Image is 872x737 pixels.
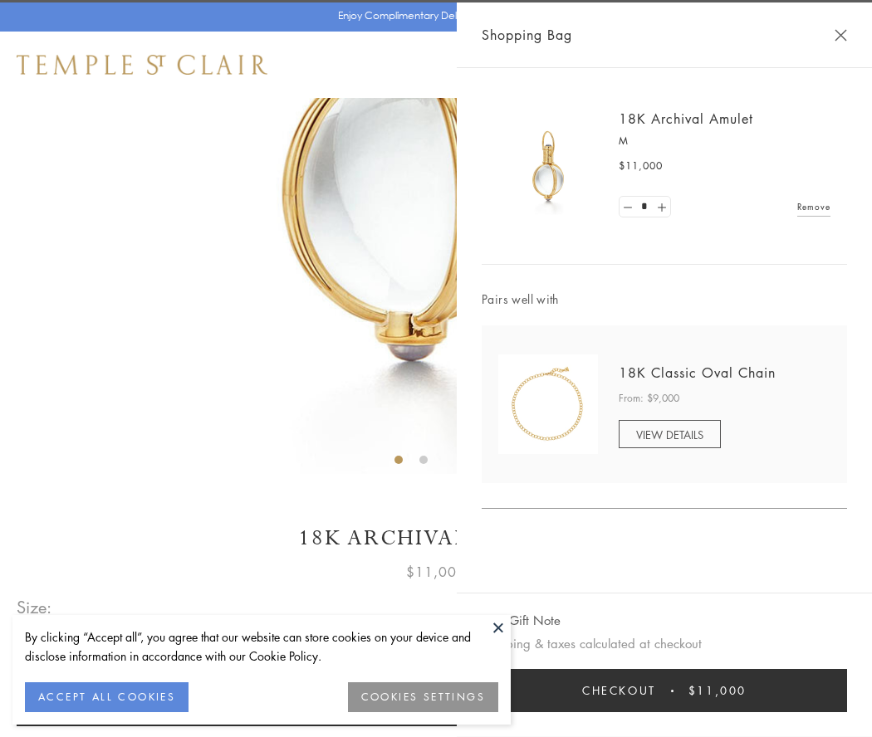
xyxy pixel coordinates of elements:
[619,390,679,407] span: From: $9,000
[619,158,663,174] span: $11,000
[17,524,855,553] h1: 18K Archival Amulet
[482,24,572,46] span: Shopping Bag
[619,364,776,382] a: 18K Classic Oval Chain
[619,133,830,149] p: M
[17,55,267,75] img: Temple St. Clair
[406,561,466,583] span: $11,000
[797,198,830,216] a: Remove
[482,290,847,309] span: Pairs well with
[17,593,53,621] span: Size:
[582,681,656,700] span: Checkout
[338,7,527,24] p: Enjoy Complimentary Delivery & Returns
[482,610,561,631] button: Add Gift Note
[636,427,703,442] span: VIEW DETAILS
[25,682,189,712] button: ACCEPT ALL COOKIES
[482,633,847,654] p: Shipping & taxes calculated at checkout
[688,681,747,700] span: $11,000
[25,627,498,666] div: By clicking “Accept all”, you agree that our website can store cookies on your device and disclos...
[498,354,598,454] img: N88865-OV18
[835,29,847,41] button: Close Shopping Bag
[619,420,721,448] a: VIEW DETAILS
[498,116,598,216] img: 18K Archival Amulet
[482,669,847,712] button: Checkout $11,000
[620,197,636,217] a: Set quantity to 0
[348,682,498,712] button: COOKIES SETTINGS
[653,197,669,217] a: Set quantity to 2
[619,110,753,128] a: 18K Archival Amulet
